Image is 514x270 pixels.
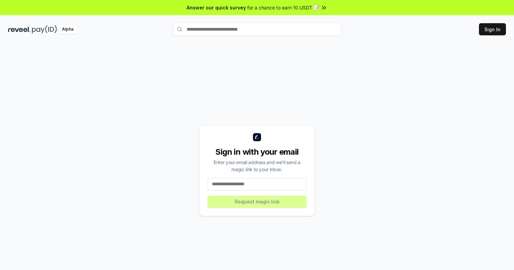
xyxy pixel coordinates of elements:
div: Alpha [58,25,77,34]
img: pay_id [32,25,57,34]
div: Enter your email address and we’ll send a magic link to your inbox. [207,159,307,173]
img: logo_small [253,133,261,141]
img: reveel_dark [8,25,31,34]
div: Sign in with your email [207,147,307,157]
span: Answer our quick survey [187,4,246,11]
span: for a chance to earn 10 USDT 📝 [247,4,319,11]
button: Sign In [479,23,506,35]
